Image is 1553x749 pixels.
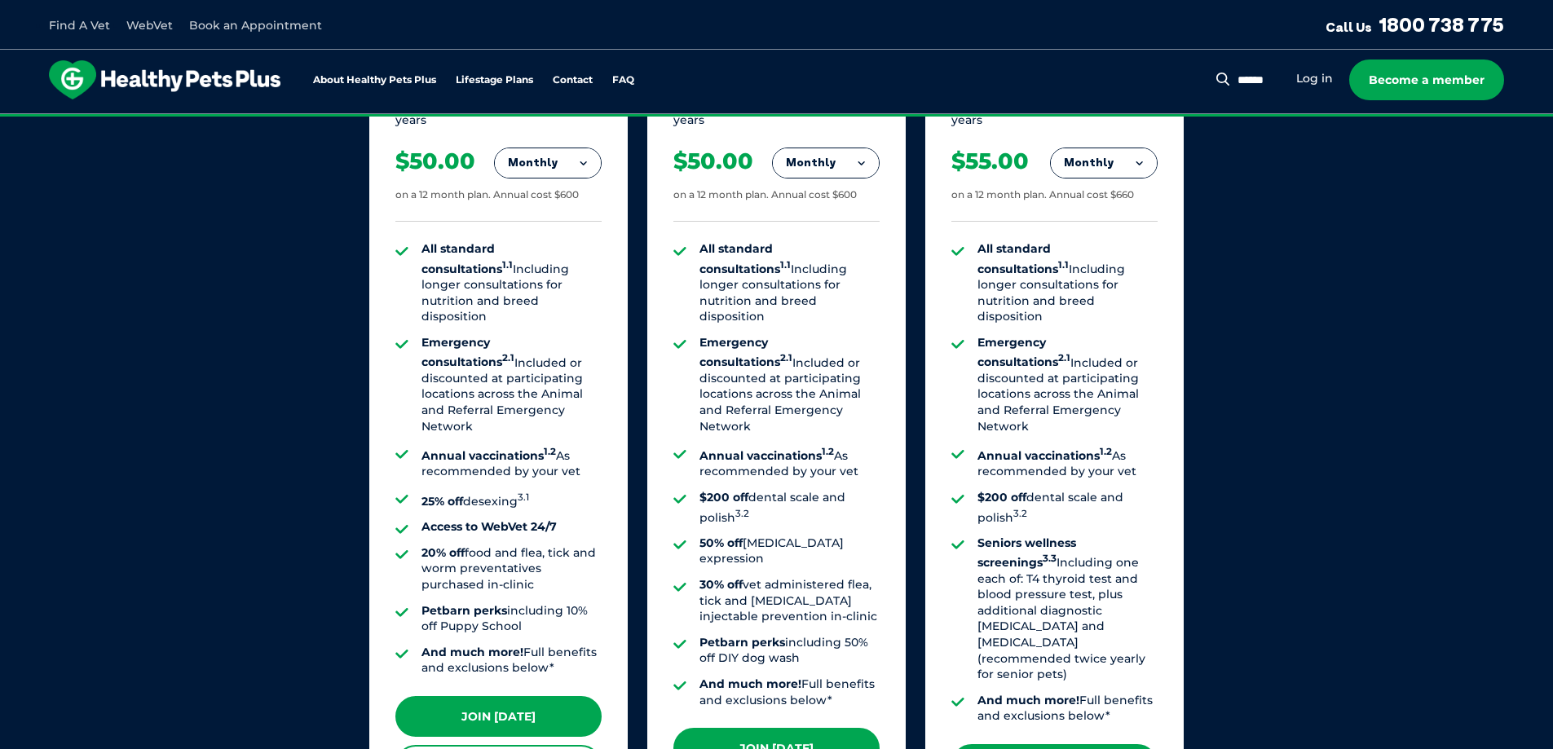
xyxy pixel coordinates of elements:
li: including 10% off Puppy School [421,603,602,635]
a: Lifestage Plans [456,75,533,86]
a: About Healthy Pets Plus [313,75,436,86]
strong: All standard consultations [421,241,513,275]
sup: 3.3 [1043,553,1057,564]
sup: 1.1 [780,259,791,271]
li: Including one each of: T4 thyroid test and blood pressure test, plus additional diagnostic [MEDIC... [977,535,1158,683]
strong: Emergency consultations [421,335,514,369]
strong: Emergency consultations [699,335,792,369]
li: Including longer consultations for nutrition and breed disposition [421,241,602,325]
sup: 1.2 [1100,446,1112,457]
li: Including longer consultations for nutrition and breed disposition [699,241,880,325]
a: Book an Appointment [189,18,322,33]
li: Including longer consultations for nutrition and breed disposition [977,241,1158,325]
strong: Emergency consultations [977,335,1070,369]
li: [MEDICAL_DATA] expression [699,535,880,567]
strong: Seniors wellness screenings [977,535,1076,570]
a: Log in [1296,71,1333,86]
span: Call Us [1326,19,1372,35]
sup: 1.1 [1058,259,1069,271]
a: Find A Vet [49,18,110,33]
sup: 3.2 [1013,508,1027,519]
strong: 20% off [421,545,465,560]
strong: All standard consultations [699,241,791,275]
strong: $200 off [699,490,748,504]
li: As recommended by your vet [421,444,602,480]
a: Call Us1800 738 775 [1326,12,1504,37]
li: food and flea, tick and worm preventatives purchased in-clinic [421,545,602,593]
div: Outline [7,7,238,21]
a: Contact [553,75,593,86]
strong: And much more! [421,645,523,659]
strong: And much more! [977,693,1079,707]
sup: 1.1 [502,259,513,271]
a: Back to Top [24,21,88,35]
sup: 2.1 [502,353,514,364]
button: Search [1213,71,1233,87]
div: on a 12 month plan. Annual cost $600 [395,188,579,202]
li: dental scale and polish [977,490,1158,526]
a: FAQ [612,75,634,86]
div: on a 12 month plan. Annual cost $600 [673,188,857,202]
strong: And much more! [699,676,801,691]
a: Join [DATE] [395,696,602,737]
strong: All standard consultations [977,241,1069,275]
li: As recommended by your vet [977,444,1158,480]
strong: Access to WebVet 24/7 [421,519,557,534]
sup: 1.2 [822,446,834,457]
img: hpp-logo [49,60,280,99]
li: Full benefits and exclusions below* [421,645,602,676]
a: What payment options are available? [24,80,218,94]
li: Included or discounted at participating locations across the Animal and Referral Emergency Network [421,335,602,434]
a: WebVet [126,18,173,33]
sup: 3.2 [735,508,749,519]
strong: $200 off [977,490,1026,504]
span: Proactive, preventative wellness program designed to keep your pet healthier and happier for longer [472,114,1081,129]
a: Frequently asked questions [24,36,166,50]
button: Monthly [773,148,879,178]
sup: 1.2 [544,446,556,457]
sup: 3.1 [518,491,529,503]
div: $55.00 [951,148,1029,175]
sup: 2.1 [780,353,792,364]
li: desexing [421,490,602,509]
strong: Annual vaccinations [977,448,1112,463]
li: Included or discounted at participating locations across the Animal and Referral Emergency Network [699,335,880,434]
li: As recommended by your vet [699,444,880,480]
li: Full benefits and exclusions below* [977,693,1158,725]
strong: 25% off [421,494,463,509]
li: including 50% off DIY dog wash [699,635,880,667]
button: Monthly [1051,148,1157,178]
li: Included or discounted at participating locations across the Animal and Referral Emergency Network [977,335,1158,434]
div: $50.00 [395,148,475,175]
li: Full benefits and exclusions below* [699,676,880,708]
strong: 50% off [699,535,743,550]
strong: 30% off [699,577,743,592]
sup: 2.1 [1058,353,1070,364]
li: vet administered flea, tick and [MEDICAL_DATA] injectable prevention in-clinic [699,577,880,625]
strong: Petbarn perks [699,635,785,650]
strong: Annual vaccinations [421,448,556,463]
strong: Annual vaccinations [699,448,834,463]
li: dental scale and polish [699,490,880,526]
div: on a 12 month plan. Annual cost $660 [951,188,1134,202]
div: $50.00 [673,148,753,175]
a: Is there any waiting period before I can bring my pet in? [7,51,230,79]
strong: Petbarn perks [421,603,507,618]
button: Monthly [495,148,601,178]
a: Is there a discount if I have more than one pet? [7,95,223,123]
a: Become a member [1349,59,1504,100]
